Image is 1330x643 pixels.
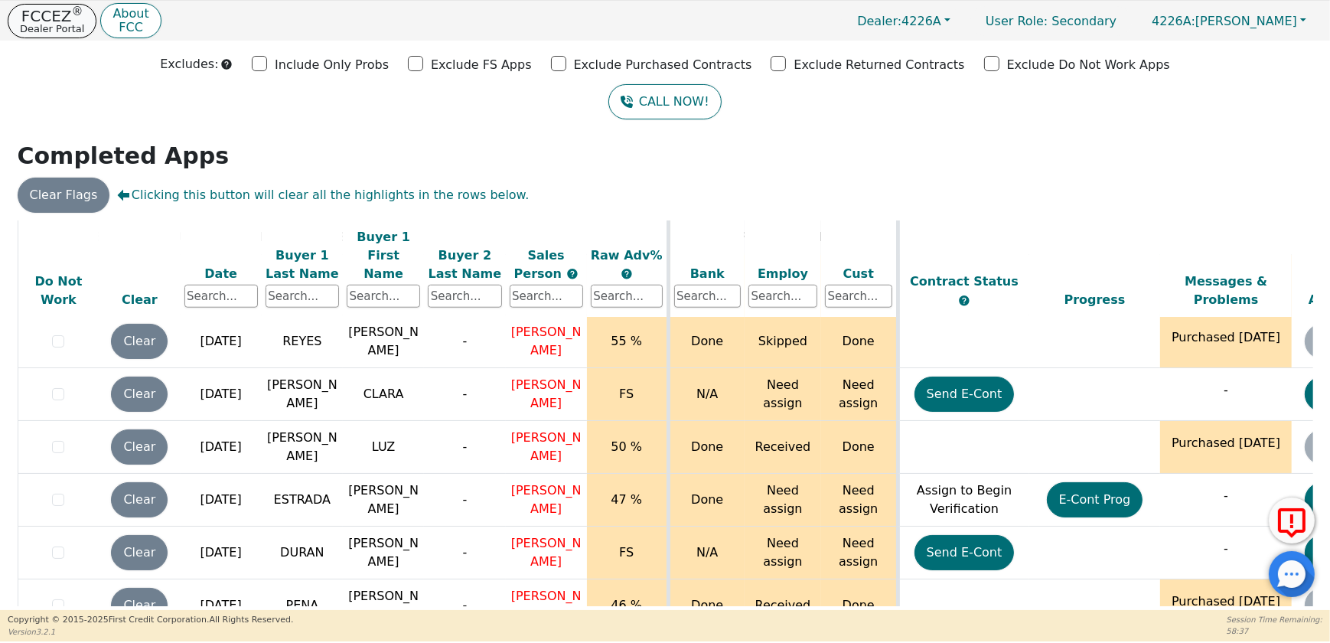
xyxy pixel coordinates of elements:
td: - [424,527,505,579]
span: 50 % [611,439,642,454]
p: FCCEZ [20,8,84,24]
td: DURAN [262,527,343,579]
p: Secondary [970,6,1132,36]
p: Purchased [DATE] [1164,328,1288,347]
button: Clear [111,377,168,412]
td: Done [821,315,898,368]
td: ESTRADA [262,474,343,527]
td: CLARA [343,368,424,421]
input: Search... [825,285,892,308]
p: Session Time Remaining: [1227,614,1322,625]
span: All Rights Reserved. [209,615,293,625]
td: Need assign [745,368,821,421]
td: [DATE] [181,527,262,579]
p: Exclude Do Not Work Apps [1007,56,1170,74]
td: N/A [668,368,745,421]
p: Dealer Portal [20,24,84,34]
td: - [424,315,505,368]
td: Done [821,421,898,474]
p: Purchased [DATE] [1164,592,1288,611]
span: Raw Adv% [591,247,663,262]
div: Clear [103,291,176,309]
p: Exclude Purchased Contracts [574,56,752,74]
button: Clear Flags [18,178,110,213]
span: [PERSON_NAME] [511,483,582,516]
td: Need assign [745,527,821,579]
p: Exclude FS Apps [431,56,532,74]
button: FCCEZ®Dealer Portal [8,4,96,38]
button: CALL NOW! [608,84,721,119]
td: Need assign [745,474,821,527]
p: Include Only Probs [275,56,389,74]
p: Exclude Returned Contracts [794,56,964,74]
td: Need assign [821,474,898,527]
p: Excludes: [160,55,218,73]
td: [PERSON_NAME] [262,421,343,474]
span: 46 % [611,598,642,612]
td: - [424,579,505,632]
td: [DATE] [181,474,262,527]
span: FS [619,545,634,560]
p: About [112,8,148,20]
span: [PERSON_NAME] [511,536,582,569]
span: Clicking this button will clear all the highlights in the rows below. [117,186,529,204]
td: Received [745,579,821,632]
div: Date [184,264,258,282]
td: Assign to Begin Verification [898,474,1029,527]
span: FS [619,387,634,401]
div: Employ [748,264,817,282]
span: Sales Person [514,247,566,280]
div: Buyer 1 First Name [347,227,420,282]
button: Dealer:4226A [841,9,967,33]
button: Clear [111,535,168,570]
p: 58:37 [1227,625,1322,637]
td: [DATE] [181,579,262,632]
td: [PERSON_NAME] [343,474,424,527]
button: 4226A:[PERSON_NAME] [1136,9,1322,33]
td: [DATE] [181,315,262,368]
td: [DATE] [181,368,262,421]
td: [PERSON_NAME] [343,579,424,632]
sup: ® [72,5,83,18]
td: - [424,368,505,421]
td: PENA [262,579,343,632]
td: [DATE] [181,421,262,474]
button: Clear [111,482,168,517]
button: AboutFCC [100,3,161,39]
td: [PERSON_NAME] [343,315,424,368]
span: 4226A [857,14,941,28]
div: Cust [825,264,892,282]
span: Contract Status [910,274,1019,289]
td: Done [668,421,745,474]
span: [PERSON_NAME] [511,589,582,622]
button: Clear [111,324,168,359]
td: - [424,421,505,474]
input: Search... [184,285,258,308]
div: Messages & Problems [1164,273,1288,309]
button: Send E-Cont [914,535,1015,570]
td: Done [821,579,898,632]
p: Purchased [DATE] [1164,434,1288,452]
td: [PERSON_NAME] [343,527,424,579]
td: Done [668,474,745,527]
button: Clear [111,429,168,465]
td: [PERSON_NAME] [262,368,343,421]
div: Buyer 1 Last Name [266,246,339,282]
span: 55 % [611,334,642,348]
span: [PERSON_NAME] [511,377,582,410]
td: N/A [668,527,745,579]
span: 4226A: [1152,14,1195,28]
td: Done [668,579,745,632]
div: Do Not Work [22,273,96,309]
p: FCC [112,21,148,34]
button: E-Cont Prog [1047,482,1143,517]
input: Search... [428,285,501,308]
input: Search... [748,285,817,308]
p: Version 3.2.1 [8,626,293,638]
span: 47 % [611,492,642,507]
input: Search... [347,285,420,308]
